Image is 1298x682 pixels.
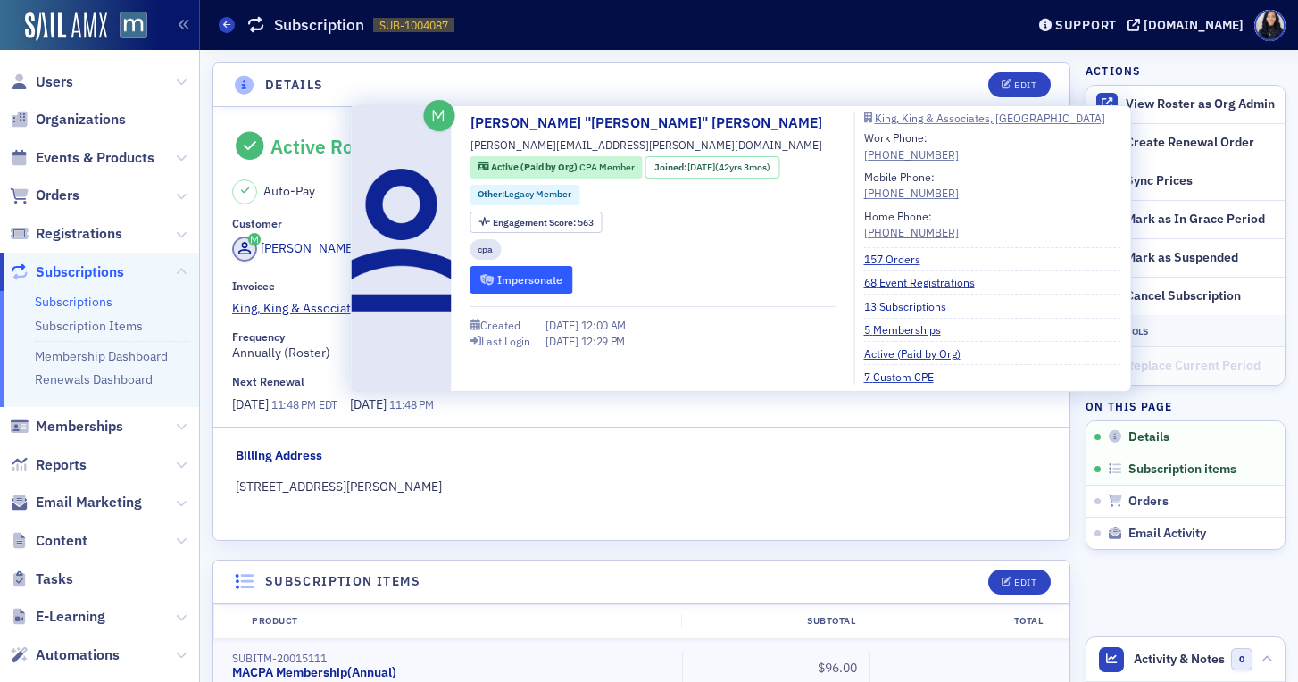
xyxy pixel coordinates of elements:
div: Annually (Roster) [232,330,834,362]
img: SailAMX [25,12,107,41]
span: Organizations [36,110,126,129]
button: Impersonate [470,266,573,294]
div: Edit [1014,578,1036,587]
span: Auto-Pay [263,182,315,201]
h4: Actions [1086,62,1141,79]
div: Joined: 1983-05-12 00:00:00 [645,156,779,179]
a: Tasks [10,570,73,589]
div: Mobile Phone: [864,169,959,202]
a: Subscription Items [35,318,143,334]
button: Edit [988,570,1050,595]
span: SUB-1004087 [379,18,448,33]
div: cpa [470,239,502,260]
span: 11:48 PM [271,397,316,412]
span: Joined : [654,161,688,175]
a: Membership Dashboard [35,348,168,364]
span: 0 [1231,648,1253,670]
span: Activity & Notes [1134,650,1225,669]
h4: Details [265,76,324,95]
button: Mark as In Grace Period [1086,200,1285,238]
div: Created [480,320,520,330]
div: Next Renewal [232,375,304,388]
a: Reports [10,455,87,475]
span: [DATE] [350,396,389,412]
button: Cancel Subscription [1086,277,1285,315]
span: Automations [36,645,120,665]
a: Registrations [10,224,122,244]
span: Details [1128,429,1169,445]
div: Invoicee [232,279,275,293]
span: Subscription items [1128,462,1236,478]
span: Events & Products [36,148,154,168]
div: Active Roster Subscription [270,135,503,158]
button: View Roster as Org Admin [1086,86,1285,123]
div: Replace Current Period [1126,358,1276,374]
button: Create Renewal Order [1086,123,1285,162]
a: Subscriptions [10,262,124,282]
span: E-Learning [36,607,105,627]
span: Other : [478,187,504,200]
span: 11:48 PM [389,397,434,412]
div: [PHONE_NUMBER] [864,146,959,162]
button: [DOMAIN_NAME] [1127,19,1250,31]
a: Active (Paid by Org) [864,345,974,362]
div: Product [239,614,681,628]
div: Customer [232,217,282,230]
a: Events & Products [10,148,154,168]
div: Support [1055,17,1117,33]
span: Registrations [36,224,122,244]
span: Users [36,72,73,92]
h1: Subscription [274,14,364,36]
div: Edit [1014,80,1036,90]
span: [DATE] [687,161,715,173]
a: [PHONE_NUMBER] [864,224,959,240]
button: Replace Current Period [1086,347,1285,385]
div: (42yrs 3mos) [687,161,770,175]
button: View Roster as Org Admin [1126,96,1275,112]
div: [STREET_ADDRESS][PERSON_NAME] [236,478,1048,496]
div: Engagement Score: 563 [470,212,603,234]
span: [DATE] [545,318,581,332]
div: Active (Paid by Org): Active (Paid by Org): CPA Member [470,156,643,179]
div: Total [869,614,1056,628]
div: Subtotal [681,614,869,628]
span: $96.00 [818,660,857,676]
span: 12:00 AM [581,318,627,332]
a: Memberships [10,417,123,437]
span: [DATE] [232,396,271,412]
a: Email Marketing [10,493,142,512]
a: Automations [10,645,120,665]
div: Cancel Subscription [1126,288,1276,304]
div: Mark as In Grace Period [1126,212,1276,228]
a: E-Learning [10,607,105,627]
div: [DOMAIN_NAME] [1144,17,1244,33]
a: King, King & Associates, [GEOGRAPHIC_DATA] [864,112,1121,123]
a: 157 Orders [864,251,934,267]
a: View Homepage [107,12,147,42]
button: Edit [988,72,1050,97]
span: Profile [1254,10,1286,41]
div: Mark as Suspended [1126,250,1276,266]
span: Orders [36,186,79,205]
h4: Subscription items [265,572,420,591]
a: 68 Event Registrations [864,274,988,290]
a: Orders [10,186,79,205]
a: Other:Legacy Member [478,187,571,202]
a: Organizations [10,110,126,129]
div: King, King & Associates, [GEOGRAPHIC_DATA] [875,113,1105,123]
a: Active (Paid by Org) CPA Member [478,161,634,175]
span: Tasks [36,570,73,589]
span: CPA Member [579,161,635,173]
a: King, King & Associates, [GEOGRAPHIC_DATA] [232,299,834,318]
a: Renewals Dashboard [35,371,153,387]
div: Home Phone: [864,208,959,241]
span: Content [36,531,87,551]
button: Mark as Suspended [1086,238,1285,277]
a: [PHONE_NUMBER] [864,185,959,201]
div: Frequency [232,330,285,344]
a: Content [10,531,87,551]
a: [PERSON_NAME] "[PERSON_NAME]" [PERSON_NAME] [470,112,836,134]
span: Email Marketing [36,493,142,512]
